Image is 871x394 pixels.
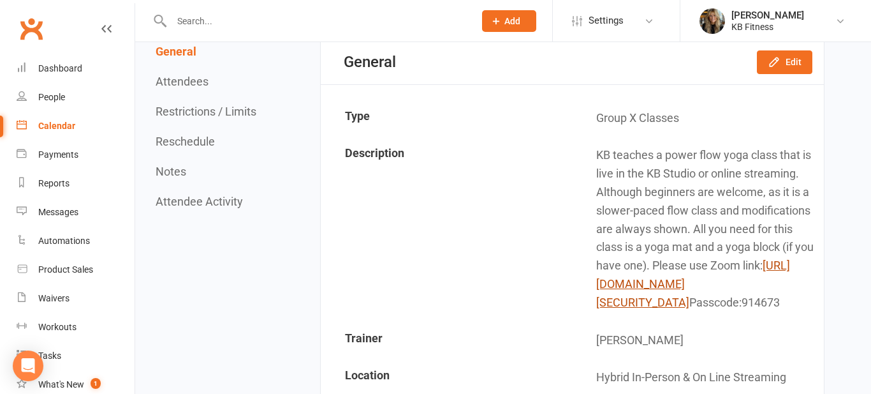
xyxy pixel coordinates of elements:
[757,50,812,73] button: Edit
[573,137,823,321] td: KB teaches a power flow yoga class that is live in the KB Studio or online streaming. Although be...
[156,165,186,178] button: Notes
[38,207,78,217] div: Messages
[17,342,135,370] a: Tasks
[17,112,135,140] a: Calendar
[589,6,624,35] span: Settings
[38,379,84,390] div: What's New
[596,259,790,309] a: [URL][DOMAIN_NAME][SECURITY_DATA]
[15,13,47,45] a: Clubworx
[322,322,572,359] td: Trainer
[168,12,465,30] input: Search...
[38,92,65,102] div: People
[38,178,70,188] div: Reports
[699,8,725,34] img: thumb_image1738440835.png
[17,54,135,83] a: Dashboard
[504,16,520,26] span: Add
[17,227,135,255] a: Automations
[156,105,256,118] button: Restrictions / Limits
[13,351,43,381] div: Open Intercom Messenger
[17,313,135,342] a: Workouts
[482,10,536,32] button: Add
[322,137,572,321] td: Description
[731,10,804,21] div: [PERSON_NAME]
[156,45,196,58] button: General
[38,351,61,361] div: Tasks
[38,322,77,332] div: Workouts
[156,75,209,88] button: Attendees
[17,284,135,313] a: Waivers
[17,198,135,227] a: Messages
[156,195,243,208] button: Attendee Activity
[573,100,823,137] td: Group X Classes
[573,322,823,359] td: [PERSON_NAME]
[38,236,90,246] div: Automations
[344,53,396,71] div: General
[156,135,215,148] button: Reschedule
[38,264,93,275] div: Product Sales
[17,83,135,112] a: People
[17,255,135,284] a: Product Sales
[38,149,78,160] div: Payments
[91,378,101,389] span: 1
[322,100,572,137] td: Type
[38,63,82,73] div: Dashboard
[38,121,75,131] div: Calendar
[17,140,135,169] a: Payments
[17,169,135,198] a: Reports
[731,21,804,33] div: KB Fitness
[38,293,70,303] div: Waivers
